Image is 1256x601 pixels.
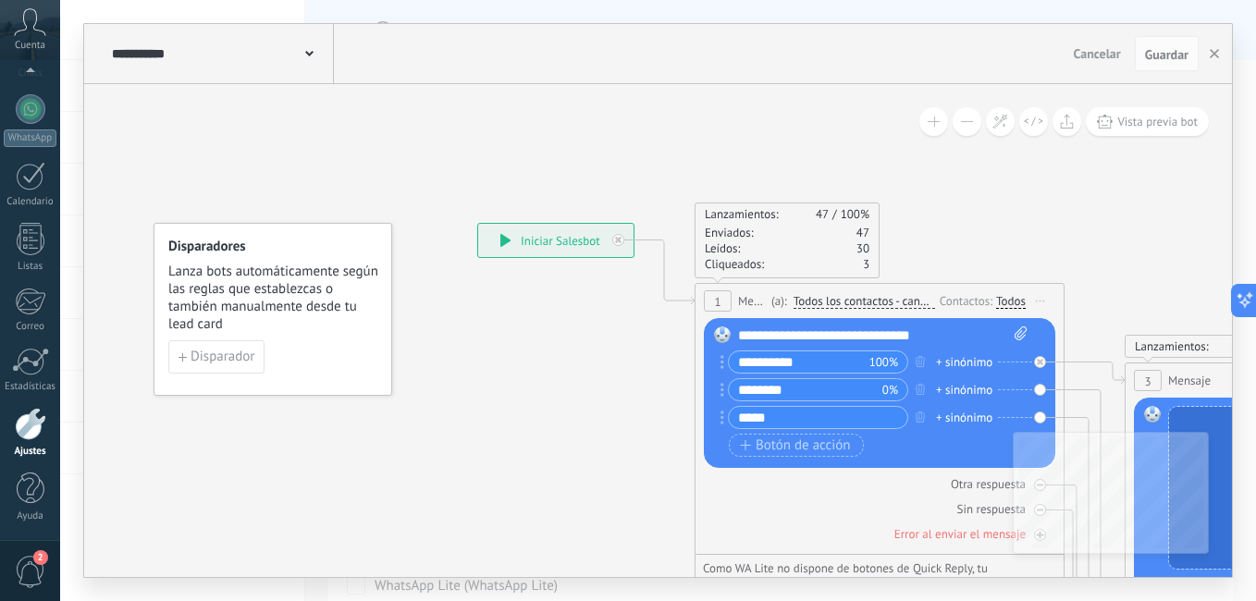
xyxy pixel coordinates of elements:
div: Calendario [4,196,57,208]
div: + sinónimo [936,381,992,399]
div: Contactos: [940,292,996,310]
div: Ayuda [4,510,57,522]
span: 0% [882,381,898,399]
div: Correo [4,321,57,333]
div: Sin respuesta [957,501,1026,517]
span: Cancelar [1074,45,1121,62]
span: 3 [863,256,869,272]
div: Ajustes [4,446,57,458]
div: + sinónimo [936,353,992,372]
span: Guardar [1145,48,1188,61]
span: Disparador [191,350,254,363]
button: Guardar [1135,36,1199,71]
div: Iniciar Salesbot [478,224,634,257]
span: Enviados: [705,225,754,240]
div: Otra respuesta [951,476,1026,492]
div: + sinónimo [936,409,992,427]
span: Vista previa bot [1117,114,1198,129]
span: 30 [856,240,869,256]
span: 47 [856,225,869,240]
span: 1 [714,294,720,310]
span: Lanzamientos: [705,206,779,222]
div: WhatsApp [4,129,56,147]
div: Listas [4,261,57,273]
span: Todos los contactos - canales seleccionados [794,294,935,309]
button: Disparador [168,340,265,374]
span: Leídos: [705,240,740,256]
span: Botón de acción [740,438,851,453]
h4: Disparadores [168,238,379,255]
span: Lanza bots automáticamente según las reglas que establezcas o también manualmente desde tu lead card [168,263,379,333]
span: 47 [816,206,841,222]
span: 2 [33,550,48,565]
span: (a): [771,292,787,310]
span: Mensaje [738,292,767,310]
span: 100% [841,206,869,222]
span: Cuenta [15,40,45,52]
span: 3 [1144,374,1151,389]
span: 100% [869,353,898,372]
div: Todos [996,294,1026,309]
div: Estadísticas [4,381,57,393]
button: Cancelar [1066,40,1128,67]
span: Cliqueados: [705,256,764,272]
button: Botón de acción [729,434,864,457]
div: Error al enviar el mensaje [894,526,1026,542]
span: Mensaje [1168,372,1211,389]
span: Lanzamientos: [1135,338,1209,354]
button: Vista previa bot [1086,107,1209,136]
